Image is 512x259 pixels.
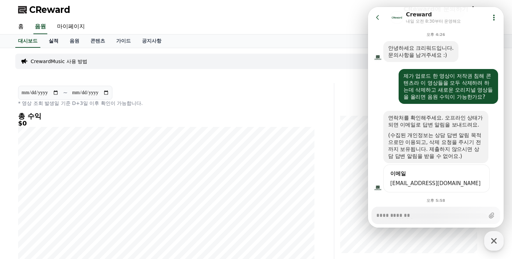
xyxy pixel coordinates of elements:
a: 대시보드 [15,35,40,48]
a: 홈 [13,20,29,34]
a: 음원 [64,35,85,48]
span: CReward [29,4,70,15]
a: 가이드 [111,35,136,48]
p: ~ [63,89,67,97]
a: 콘텐츠 [85,35,111,48]
a: CReward [18,4,70,15]
a: 공지사항 [136,35,167,48]
a: 실적 [43,35,64,48]
iframe: Channel chat [368,7,504,228]
h4: 프리미엄 조회 [340,108,477,116]
a: 음원 [33,20,47,34]
h5: $0 [18,120,314,127]
a: 마이페이지 [51,20,90,34]
h4: 총 수익 [18,112,314,120]
a: CrewardMusic 사용 방법 [31,58,87,65]
p: * 영상 조회 발생일 기준 D+3일 이후 확인이 가능합니다. [18,100,314,107]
